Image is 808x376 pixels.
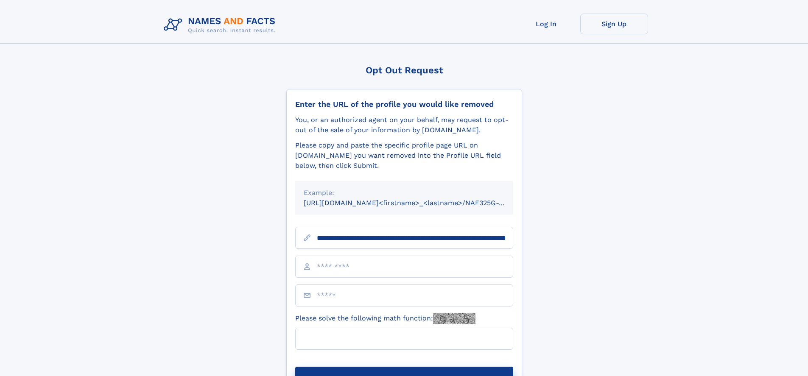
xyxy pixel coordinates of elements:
[160,14,282,36] img: Logo Names and Facts
[304,199,529,207] small: [URL][DOMAIN_NAME]<firstname>_<lastname>/NAF325G-xxxxxxxx
[512,14,580,34] a: Log In
[295,100,513,109] div: Enter the URL of the profile you would like removed
[295,140,513,171] div: Please copy and paste the specific profile page URL on [DOMAIN_NAME] you want removed into the Pr...
[295,313,475,324] label: Please solve the following math function:
[295,115,513,135] div: You, or an authorized agent on your behalf, may request to opt-out of the sale of your informatio...
[286,65,522,75] div: Opt Out Request
[580,14,648,34] a: Sign Up
[304,188,505,198] div: Example:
